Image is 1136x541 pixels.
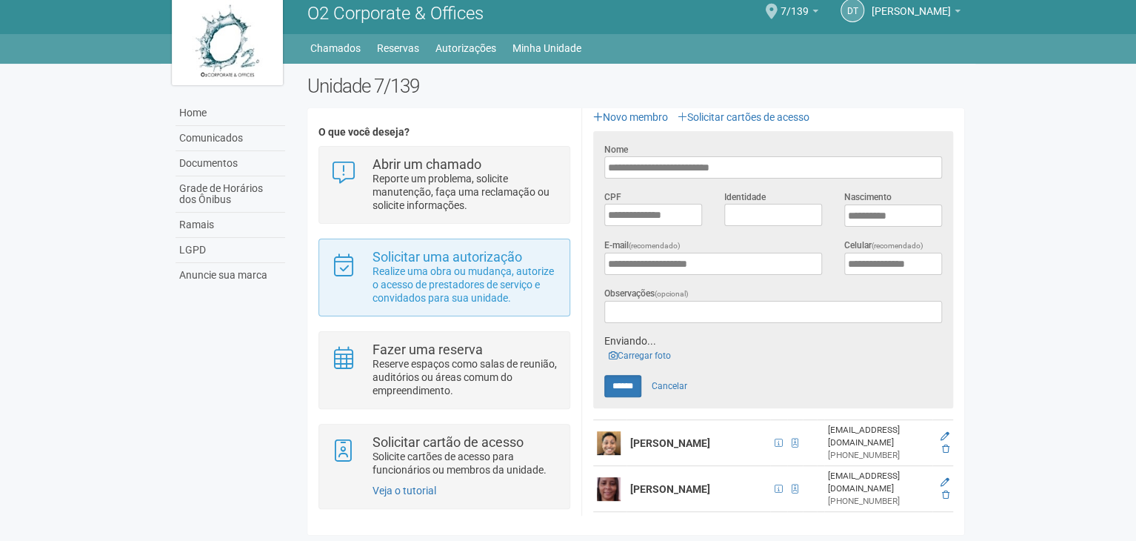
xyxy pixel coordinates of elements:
[629,242,681,250] span: (recomendado)
[644,375,695,397] a: Cancelar
[940,431,949,442] a: Editar membro
[724,190,766,204] label: Identidade
[604,287,689,301] label: Observações
[872,242,923,250] span: (recomendado)
[597,477,621,501] img: user.png
[372,485,436,497] a: Veja o tutorial
[318,127,569,138] h4: O que você deseja?
[330,158,558,212] a: Abrir um chamado Reporte um problema, solicite manutenção, faça uma reclamação ou solicite inform...
[604,190,621,204] label: CPF
[307,75,964,97] h2: Unidade 7/139
[176,213,285,238] a: Ramais
[330,250,558,305] a: Solicitar uma autorização Realize uma obra ou mudança, autorize o acesso de prestadores de serviç...
[372,249,522,265] strong: Solicitar uma autorização
[781,7,818,19] a: 7/139
[942,444,949,454] a: Excluir membro
[604,239,681,253] label: E-mail
[844,190,892,204] label: Nascimento
[604,348,675,364] a: Carregar foto
[593,111,668,123] a: Novo membro
[176,101,285,126] a: Home
[330,436,558,477] a: Solicitar cartão de acesso Solicite cartões de acesso para funcionários ou membros da unidade.
[828,449,929,462] div: [PHONE_NUMBER]
[377,38,419,59] a: Reservas
[330,343,558,397] a: Fazer uma reserva Reserve espaços como salas de reunião, auditórios ou áreas comum do empreendime...
[176,151,285,176] a: Documentos
[372,265,558,305] p: Realize uma obra ou mudança, autorize o acesso de prestadores de serviço e convidados para sua un...
[372,172,558,212] p: Reporte um problema, solicite manutenção, faça uma reclamação ou solicite informações.
[604,143,628,156] label: Nome
[176,176,285,213] a: Grade de Horários dos Ônibus
[176,126,285,151] a: Comunicados
[176,263,285,288] a: Anuncie sua marca
[597,431,621,455] img: user.png
[512,38,581,59] a: Minha Unidade
[630,483,710,495] strong: [PERSON_NAME]
[828,516,929,541] div: [EMAIL_ADDRESS][DOMAIN_NAME]
[176,238,285,263] a: LGPD
[940,477,949,488] a: Editar membro
[844,239,923,253] label: Celular
[828,424,929,449] div: [EMAIL_ADDRESS][DOMAIN_NAME]
[828,495,929,508] div: [PHONE_NUMBER]
[307,3,484,24] span: O2 Corporate & Offices
[372,156,481,172] strong: Abrir um chamado
[310,38,361,59] a: Chamados
[372,434,524,450] strong: Solicitar cartão de acesso
[604,334,942,348] div: Enviando...
[872,7,960,19] a: [PERSON_NAME]
[655,290,689,298] span: (opcional)
[372,342,483,357] strong: Fazer uma reserva
[942,490,949,500] a: Excluir membro
[435,38,496,59] a: Autorizações
[372,450,558,477] p: Solicite cartões de acesso para funcionários ou membros da unidade.
[828,470,929,495] div: [EMAIL_ADDRESS][DOMAIN_NAME]
[678,111,809,123] a: Solicitar cartões de acesso
[630,437,710,449] strong: [PERSON_NAME]
[372,357,558,397] p: Reserve espaços como salas de reunião, auditórios ou áreas comum do empreendimento.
